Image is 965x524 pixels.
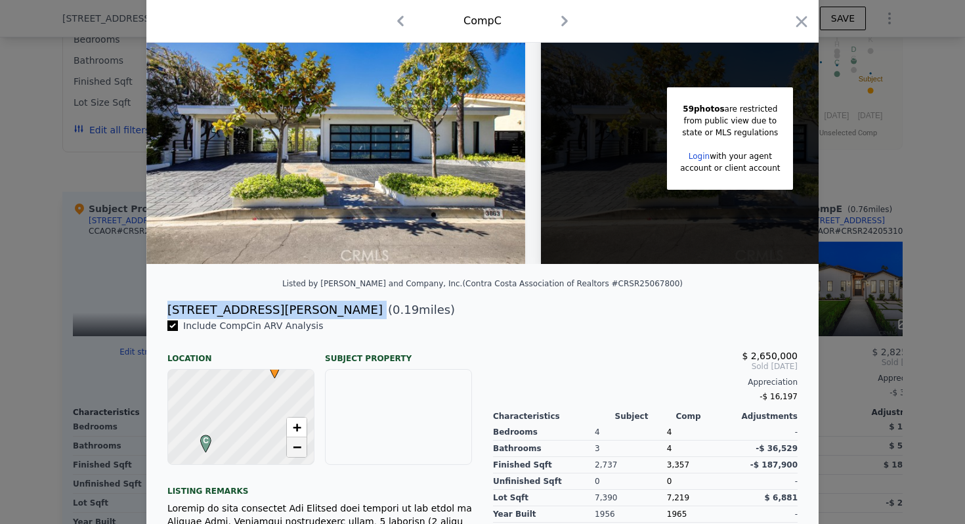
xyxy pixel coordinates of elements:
[746,506,798,523] div: -
[287,437,307,457] a: Zoom out
[667,441,747,457] div: 4
[756,444,798,453] span: -$ 36,529
[293,439,301,455] span: −
[167,301,383,319] div: [STREET_ADDRESS][PERSON_NAME]
[146,12,525,264] img: Property Img
[667,493,689,502] span: 7,219
[667,477,672,486] span: 0
[493,411,615,422] div: Characteristics
[667,506,747,523] div: 1965
[293,419,301,435] span: +
[689,152,710,161] a: Login
[493,473,595,490] div: Unfinished Sqft
[760,392,798,401] span: -$ 16,197
[680,103,780,115] div: are restricted
[282,279,683,288] div: Listed by [PERSON_NAME] and Company, Inc. (Contra Costa Association of Realtors #CRSR25067800)
[595,441,667,457] div: 3
[595,457,667,473] div: 2,737
[675,411,737,422] div: Comp
[595,424,667,441] div: 4
[325,343,472,364] div: Subject Property
[493,377,798,387] div: Appreciation
[167,475,472,496] div: Listing remarks
[742,351,798,361] span: $ 2,650,000
[746,473,798,490] div: -
[595,473,667,490] div: 0
[493,361,798,372] span: Sold [DATE]
[393,303,419,317] span: 0.19
[493,490,595,506] div: Lot Sqft
[197,435,215,447] span: C
[680,162,780,174] div: account or client account
[595,506,667,523] div: 1956
[667,427,672,437] span: 4
[750,460,798,469] span: -$ 187,900
[463,13,502,29] div: Comp C
[493,424,595,441] div: Bedrooms
[683,104,724,114] span: 59 photos
[737,411,798,422] div: Adjustments
[765,493,798,502] span: $ 6,881
[167,343,314,364] div: Location
[493,457,595,473] div: Finished Sqft
[287,418,307,437] a: Zoom in
[383,301,455,319] span: ( miles)
[493,506,595,523] div: Year Built
[710,152,772,161] span: with your agent
[178,320,329,331] span: Include Comp C in ARV Analysis
[197,435,205,443] div: C
[493,441,595,457] div: Bathrooms
[615,411,676,422] div: Subject
[680,115,780,127] div: from public view due to
[680,127,780,139] div: state or MLS regulations
[667,460,689,469] span: 3,357
[595,490,667,506] div: 7,390
[746,424,798,441] div: -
